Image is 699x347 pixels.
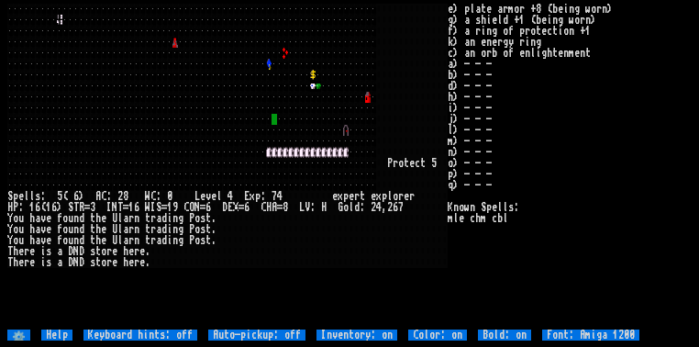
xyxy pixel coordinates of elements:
[123,202,128,213] div: =
[40,224,46,235] div: v
[123,235,128,246] div: a
[79,235,84,246] div: d
[29,213,35,224] div: h
[343,202,349,213] div: o
[95,235,101,246] div: h
[90,246,95,257] div: s
[29,235,35,246] div: h
[24,191,29,202] div: l
[167,224,172,235] div: i
[194,224,200,235] div: o
[101,191,106,202] div: C
[101,224,106,235] div: e
[161,202,167,213] div: =
[134,202,139,213] div: 6
[117,224,123,235] div: l
[354,202,360,213] div: d
[13,224,18,235] div: o
[13,191,18,202] div: p
[299,202,305,213] div: L
[95,224,101,235] div: h
[79,213,84,224] div: d
[57,213,62,224] div: f
[310,202,316,213] div: :
[371,202,376,213] div: 2
[51,202,57,213] div: 6
[112,202,117,213] div: N
[398,158,404,169] div: o
[79,246,84,257] div: D
[13,235,18,246] div: o
[57,246,62,257] div: a
[194,235,200,246] div: o
[18,235,24,246] div: u
[123,246,128,257] div: h
[7,202,13,213] div: H
[208,330,305,341] input: Auto-pickup: off
[167,235,172,246] div: i
[35,213,40,224] div: a
[145,202,150,213] div: W
[150,202,156,213] div: I
[117,202,123,213] div: T
[145,224,150,235] div: t
[24,246,29,257] div: r
[227,191,233,202] div: 4
[156,191,161,202] div: :
[200,213,205,224] div: s
[398,191,404,202] div: r
[83,330,197,341] input: Keyboard hints: off
[398,202,404,213] div: 7
[7,213,13,224] div: Y
[404,158,409,169] div: t
[415,158,420,169] div: c
[79,202,84,213] div: R
[73,257,79,268] div: N
[24,257,29,268] div: r
[18,202,24,213] div: :
[321,202,327,213] div: H
[101,213,106,224] div: e
[360,202,365,213] div: :
[376,191,382,202] div: x
[35,202,40,213] div: 6
[106,257,112,268] div: r
[272,191,277,202] div: 7
[205,235,211,246] div: t
[167,191,172,202] div: 0
[343,191,349,202] div: p
[145,246,150,257] div: .
[161,224,167,235] div: d
[46,213,51,224] div: e
[189,213,194,224] div: P
[387,202,393,213] div: 2
[57,257,62,268] div: a
[79,191,84,202] div: )
[145,213,150,224] div: t
[178,213,183,224] div: g
[156,202,161,213] div: S
[57,235,62,246] div: f
[84,202,90,213] div: =
[46,235,51,246] div: e
[101,235,106,246] div: e
[90,257,95,268] div: s
[40,235,46,246] div: v
[18,191,24,202] div: e
[123,257,128,268] div: h
[68,202,73,213] div: S
[189,202,194,213] div: O
[35,191,40,202] div: s
[404,191,409,202] div: e
[95,246,101,257] div: t
[183,202,189,213] div: C
[393,191,398,202] div: o
[112,224,117,235] div: U
[73,246,79,257] div: N
[266,202,272,213] div: H
[29,257,35,268] div: e
[156,235,161,246] div: a
[7,191,13,202] div: S
[478,330,531,341] input: Bold: on
[222,202,227,213] div: D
